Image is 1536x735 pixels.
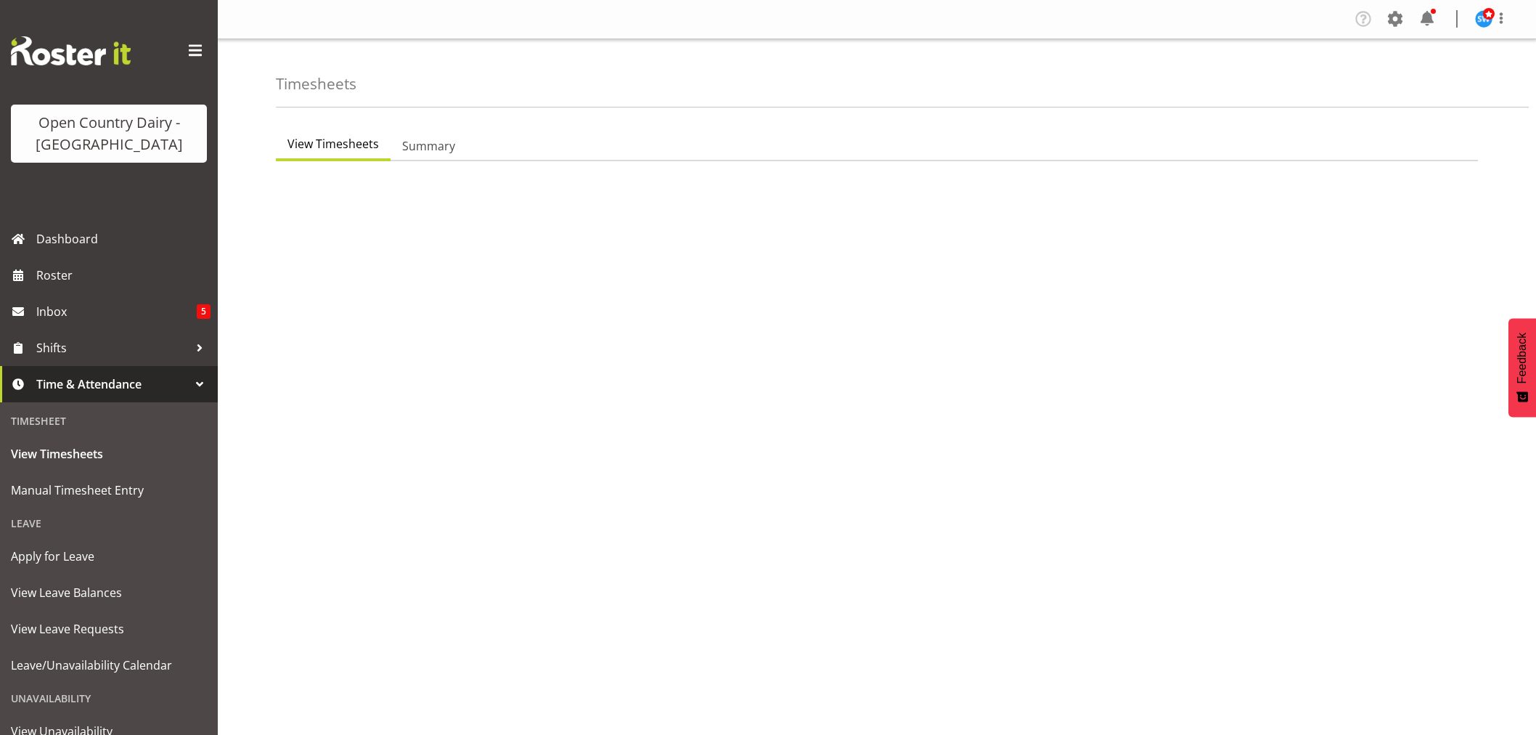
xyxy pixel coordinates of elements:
[4,574,214,611] a: View Leave Balances
[287,135,379,153] span: View Timesheets
[4,406,214,436] div: Timesheet
[1516,333,1529,383] span: Feedback
[36,228,211,250] span: Dashboard
[36,337,189,359] span: Shifts
[11,479,207,501] span: Manual Timesheet Entry
[4,538,214,574] a: Apply for Leave
[11,36,131,65] img: Rosterit website logo
[11,582,207,604] span: View Leave Balances
[402,137,455,155] span: Summary
[25,112,192,155] div: Open Country Dairy - [GEOGRAPHIC_DATA]
[11,618,207,640] span: View Leave Requests
[11,443,207,465] span: View Timesheets
[4,508,214,538] div: Leave
[11,654,207,676] span: Leave/Unavailability Calendar
[4,611,214,647] a: View Leave Requests
[1475,10,1492,28] img: steve-webb7510.jpg
[197,304,211,319] span: 5
[11,545,207,567] span: Apply for Leave
[36,264,211,286] span: Roster
[4,683,214,713] div: Unavailability
[276,76,356,92] h4: Timesheets
[4,472,214,508] a: Manual Timesheet Entry
[36,373,189,395] span: Time & Attendance
[4,436,214,472] a: View Timesheets
[4,647,214,683] a: Leave/Unavailability Calendar
[1508,318,1536,417] button: Feedback - Show survey
[36,301,197,322] span: Inbox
